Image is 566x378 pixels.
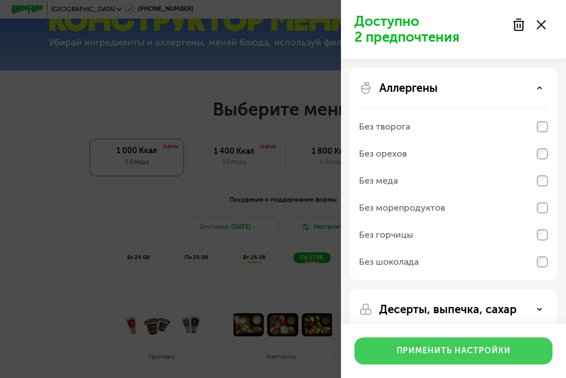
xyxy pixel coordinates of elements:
div: Применить настройки [397,345,511,357]
div: Без творога [359,120,410,134]
p: Десерты, выпечка, сахар [379,303,516,316]
div: Без орехов [359,147,407,161]
p: Доступно 2 предпочтения [354,14,505,45]
p: Аллергены [379,81,438,95]
button: Применить настройки [354,337,552,364]
div: Без меда [359,174,398,188]
div: Без морепродуктов [359,201,445,215]
div: Без шоколада [359,255,419,269]
div: Без горчицы [359,228,413,242]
